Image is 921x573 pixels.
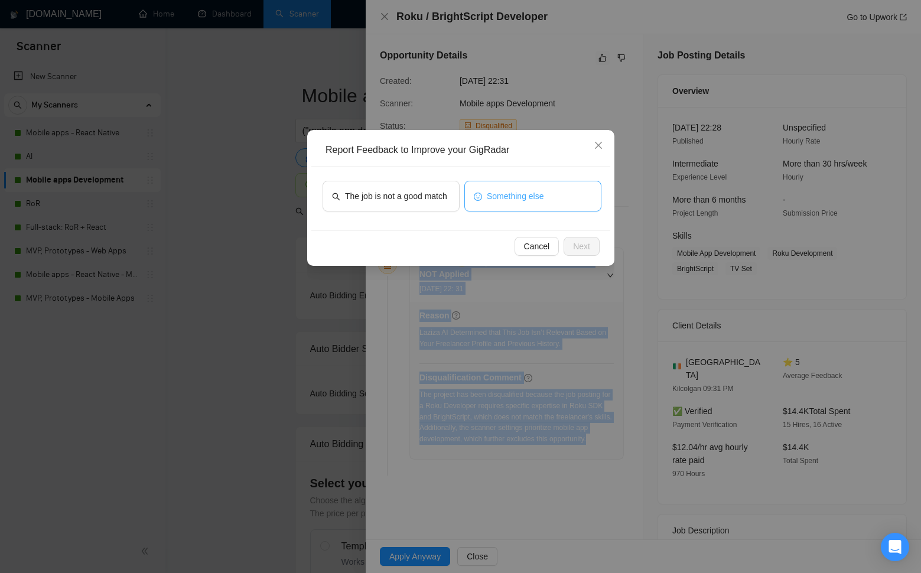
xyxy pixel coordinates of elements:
span: Cancel [523,240,549,253]
div: Report Feedback to Improve your GigRadar [326,144,604,157]
span: smile [474,191,482,200]
button: Next [564,237,600,256]
button: smileSomething else [464,181,601,211]
button: Cancel [514,237,559,256]
button: Close [582,130,614,162]
span: Something else [487,190,544,203]
span: close [594,141,603,150]
button: searchThe job is not a good match [323,181,460,211]
div: Open Intercom Messenger [881,533,909,561]
span: search [332,191,340,200]
span: The job is not a good match [345,190,447,203]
